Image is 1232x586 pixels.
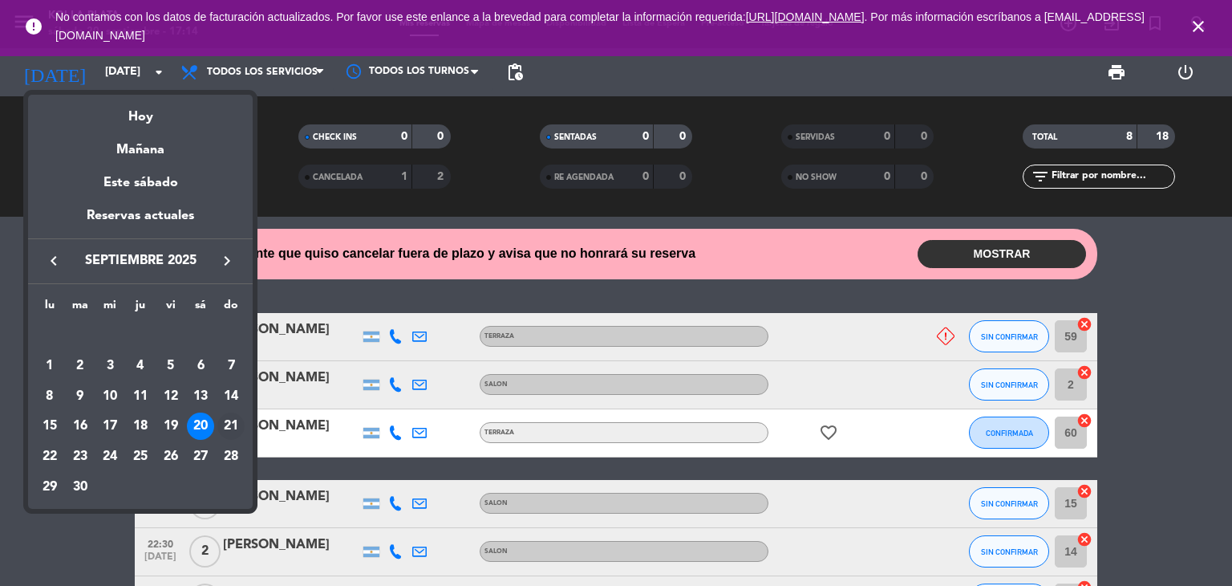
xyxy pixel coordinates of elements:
div: 28 [217,443,245,470]
td: SEP. [34,320,246,351]
div: 19 [157,413,184,440]
td: 24 de septiembre de 2025 [95,442,125,472]
div: 20 [187,413,214,440]
td: 4 de septiembre de 2025 [125,351,156,381]
button: keyboard_arrow_right [213,250,241,271]
td: 23 de septiembre de 2025 [65,442,95,472]
div: 25 [127,443,154,470]
td: 9 de septiembre de 2025 [65,381,95,412]
div: 5 [157,352,184,380]
th: miércoles [95,296,125,321]
div: 8 [36,383,63,410]
div: Mañana [28,128,253,161]
td: 18 de septiembre de 2025 [125,411,156,442]
div: Reservas actuales [28,206,253,238]
div: 22 [36,443,63,470]
th: sábado [186,296,217,321]
td: 7 de septiembre de 2025 [216,351,246,381]
th: domingo [216,296,246,321]
div: 1 [36,352,63,380]
button: keyboard_arrow_left [39,250,68,271]
td: 20 de septiembre de 2025 [186,411,217,442]
i: keyboard_arrow_left [44,251,63,271]
th: viernes [156,296,186,321]
td: 21 de septiembre de 2025 [216,411,246,442]
div: 17 [96,413,124,440]
div: 24 [96,443,124,470]
div: 6 [187,352,214,380]
div: 7 [217,352,245,380]
td: 3 de septiembre de 2025 [95,351,125,381]
td: 1 de septiembre de 2025 [34,351,65,381]
td: 27 de septiembre de 2025 [186,442,217,472]
div: 21 [217,413,245,440]
div: 10 [96,383,124,410]
th: jueves [125,296,156,321]
td: 30 de septiembre de 2025 [65,472,95,503]
td: 11 de septiembre de 2025 [125,381,156,412]
th: lunes [34,296,65,321]
div: 11 [127,383,154,410]
div: 18 [127,413,154,440]
div: 26 [157,443,184,470]
td: 6 de septiembre de 2025 [186,351,217,381]
td: 10 de septiembre de 2025 [95,381,125,412]
td: 25 de septiembre de 2025 [125,442,156,472]
td: 29 de septiembre de 2025 [34,472,65,503]
div: 16 [67,413,94,440]
td: 16 de septiembre de 2025 [65,411,95,442]
td: 17 de septiembre de 2025 [95,411,125,442]
td: 14 de septiembre de 2025 [216,381,246,412]
div: 3 [96,352,124,380]
div: 9 [67,383,94,410]
td: 22 de septiembre de 2025 [34,442,65,472]
td: 15 de septiembre de 2025 [34,411,65,442]
div: Este sábado [28,161,253,206]
th: martes [65,296,95,321]
div: 2 [67,352,94,380]
td: 8 de septiembre de 2025 [34,381,65,412]
div: 13 [187,383,214,410]
td: 2 de septiembre de 2025 [65,351,95,381]
td: 13 de septiembre de 2025 [186,381,217,412]
div: 15 [36,413,63,440]
div: 4 [127,352,154,380]
i: keyboard_arrow_right [217,251,237,271]
td: 19 de septiembre de 2025 [156,411,186,442]
td: 5 de septiembre de 2025 [156,351,186,381]
div: Hoy [28,95,253,128]
div: 29 [36,474,63,501]
span: septiembre 2025 [68,250,213,271]
td: 26 de septiembre de 2025 [156,442,186,472]
div: 23 [67,443,94,470]
div: 30 [67,474,94,501]
td: 12 de septiembre de 2025 [156,381,186,412]
div: 27 [187,443,214,470]
td: 28 de septiembre de 2025 [216,442,246,472]
div: 12 [157,383,184,410]
div: 14 [217,383,245,410]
